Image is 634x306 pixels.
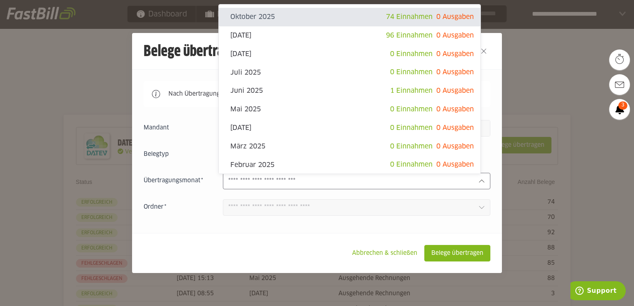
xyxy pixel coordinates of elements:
[390,87,433,94] span: 1 Einnahmen
[390,161,433,168] span: 0 Einnahmen
[390,69,433,75] span: 0 Einnahmen
[390,106,433,113] span: 0 Einnahmen
[436,143,474,150] span: 0 Ausgaben
[609,99,630,120] a: 3
[386,32,433,39] span: 96 Einnahmen
[390,51,433,57] span: 0 Einnahmen
[219,137,480,156] sl-option: März 2025
[436,106,474,113] span: 0 Ausgaben
[219,26,480,45] sl-option: [DATE]
[219,63,480,82] sl-option: Juli 2025
[390,125,433,131] span: 0 Einnahmen
[390,143,433,150] span: 0 Einnahmen
[436,51,474,57] span: 0 Ausgaben
[436,125,474,131] span: 0 Ausgaben
[219,155,480,174] sl-option: Februar 2025
[219,8,480,26] sl-option: Oktober 2025
[386,14,433,20] span: 74 Einnahmen
[424,245,490,261] sl-button: Belege übertragen
[219,82,480,100] sl-option: Juni 2025
[345,245,424,261] sl-button: Abbrechen & schließen
[219,119,480,137] sl-option: [DATE]
[436,32,474,39] span: 0 Ausgaben
[436,14,474,20] span: 0 Ausgaben
[219,45,480,64] sl-option: [DATE]
[436,69,474,75] span: 0 Ausgaben
[570,281,626,302] iframe: Öffnet ein Widget, in dem Sie weitere Informationen finden
[436,87,474,94] span: 0 Ausgaben
[219,100,480,119] sl-option: Mai 2025
[618,101,627,110] span: 3
[436,161,474,168] span: 0 Ausgaben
